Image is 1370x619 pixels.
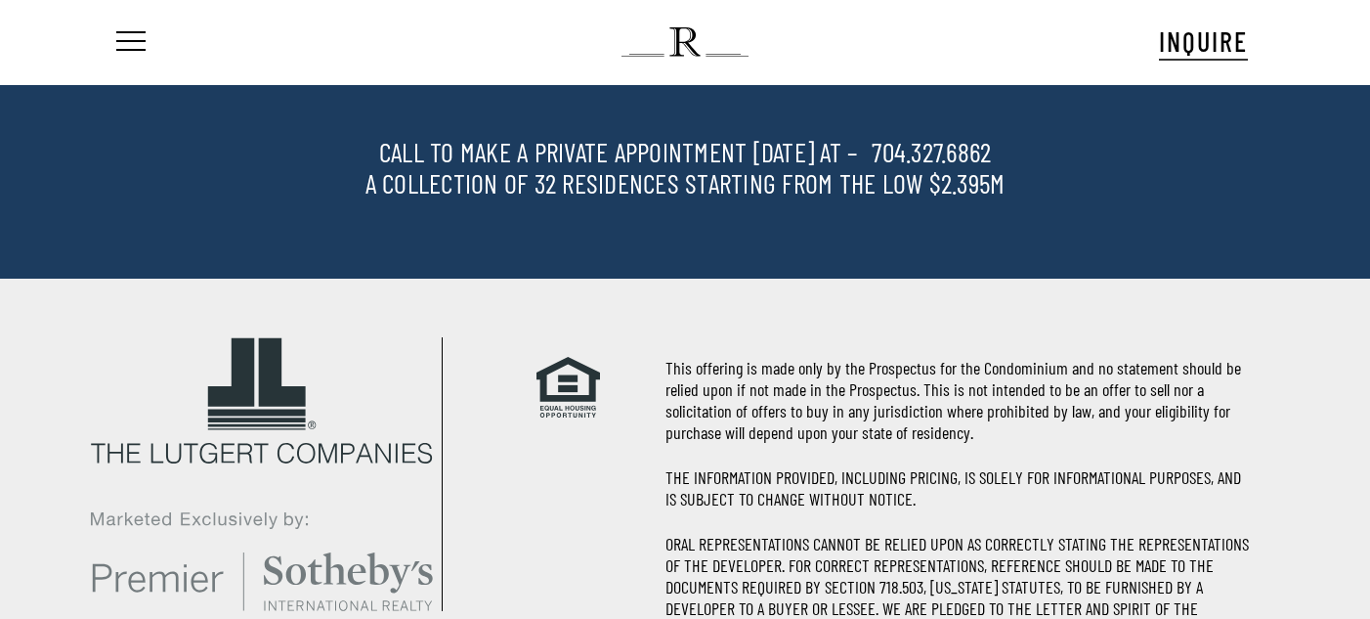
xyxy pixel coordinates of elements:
[872,135,991,168] a: 704.327.6862
[621,27,748,57] img: The Regent
[112,32,146,53] a: Navigation Menu
[665,466,1250,509] p: THE INFORMATION PROVIDED, INCLUDING PRICING, IS SOLELY FOR INFORMATIONAL PURPOSES, AND IS SUBJECT...
[14,169,1356,197] span: A Collection of 32 Residences Starting From the Low $2.395M
[665,357,1250,443] p: This offering is made only by the Prospectus for the Condominium and no statement should be relie...
[1159,24,1248,58] span: INQUIRE
[1159,22,1248,61] a: INQUIRE
[14,138,1356,169] span: Call to Make a Private Appointment [DATE] at –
